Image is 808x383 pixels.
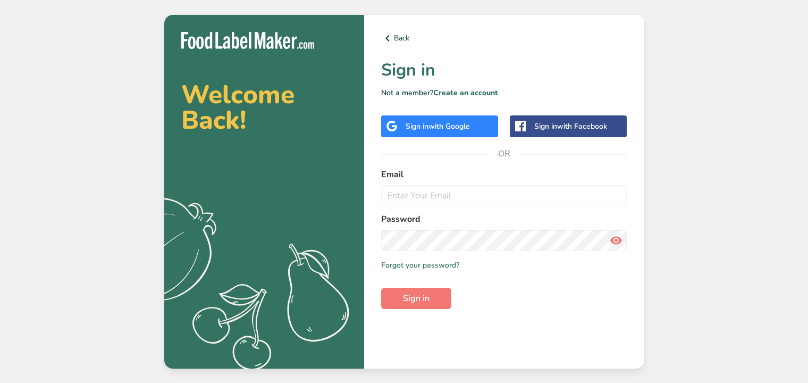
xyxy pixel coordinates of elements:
label: Email [381,168,627,181]
a: Forgot your password? [381,260,459,271]
img: Food Label Maker [181,32,314,49]
span: OR [488,138,520,170]
label: Password [381,213,627,226]
span: with Google [428,121,470,131]
input: Enter Your Email [381,185,627,206]
a: Create an account [433,88,498,98]
h2: Welcome Back! [181,82,347,133]
span: with Facebook [557,121,607,131]
span: Sign in [403,292,430,305]
h1: Sign in [381,57,627,83]
a: Back [381,32,627,45]
p: Not a member? [381,87,627,98]
div: Sign in [534,121,607,132]
button: Sign in [381,288,451,309]
div: Sign in [406,121,470,132]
